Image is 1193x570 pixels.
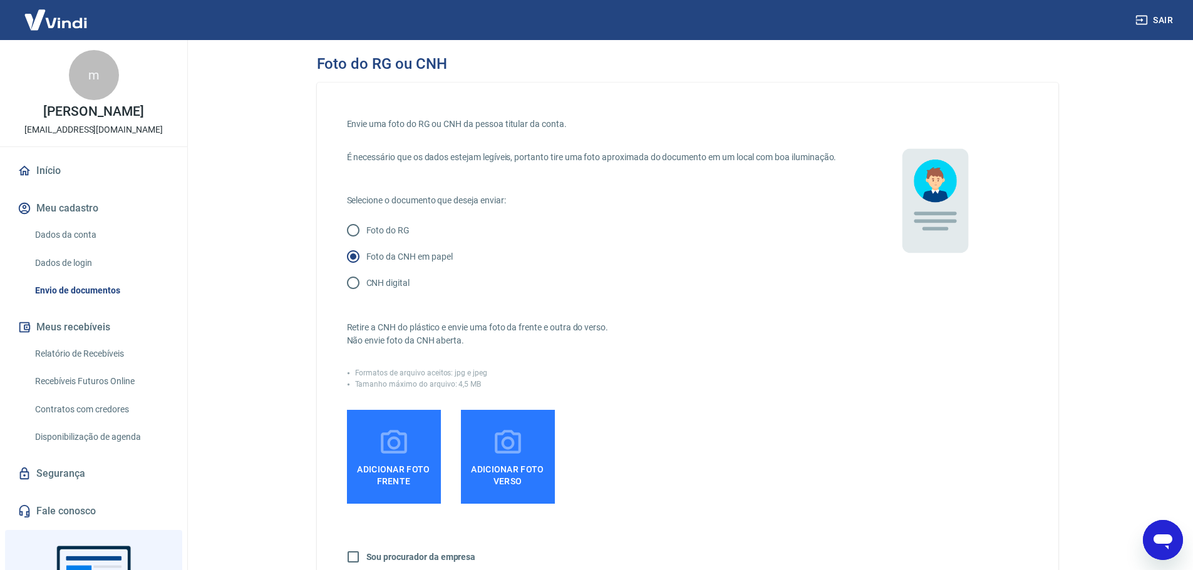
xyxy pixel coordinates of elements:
p: [EMAIL_ADDRESS][DOMAIN_NAME] [24,123,163,136]
a: Contratos com credores [30,397,172,422]
span: Adicionar foto frente [352,459,436,487]
label: Adicionar foto verso [461,410,555,504]
button: Meus recebíveis [15,313,172,341]
a: Envio de documentos [30,278,172,303]
p: Foto do RG [366,224,410,237]
p: Foto da CNH em papel [366,250,453,263]
b: Sou procurador da empresa [366,552,476,562]
a: Recebíveis Futuros Online [30,369,172,394]
img: 9UttyuGgyT+7LlLseZI9Bh5IL9fdlyU7YsUREGKXXh6YNWHhDkCHSobsCnUJ8bxtmpXAruDXapAwAAAAAAAAAAAAAAAAAAAAA... [840,113,1028,300]
button: Meu cadastro [15,195,172,222]
p: Tamanho máximo do arquivo: 4,5 MB [355,379,482,390]
p: [PERSON_NAME] [43,105,143,118]
p: É necessário que os dados estejam legíveis, portanto tire uma foto aproximada do documento em um ... [347,151,837,164]
p: Envie uma foto do RG ou CNH da pessoa titular da conta. [347,118,837,131]
a: Relatório de Recebíveis [30,341,172,367]
a: Segurança [15,460,172,487]
a: Fale conosco [15,497,172,525]
span: Adicionar foto verso [466,459,550,487]
label: Adicionar foto frente [347,410,441,504]
img: Vindi [15,1,96,39]
a: Dados da conta [30,222,172,248]
iframe: Botão para abrir a janela de mensagens [1143,520,1183,560]
p: Formatos de arquivo aceitos: jpg e jpeg [355,367,487,379]
p: Selecione o documento que deseja enviar: [347,194,837,207]
a: Início [15,157,172,185]
div: m [69,50,119,100]
button: Sair [1133,9,1178,32]
h3: Foto do RG ou CNH [317,55,447,73]
a: Disponibilização de agenda [30,424,172,450]
p: CNH digital [366,277,410,290]
p: Retire a CNH do plástico e envie uma foto da frente e outra do verso. Não envie foto da CNH aberta. [347,321,837,347]
a: Dados de login [30,250,172,276]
